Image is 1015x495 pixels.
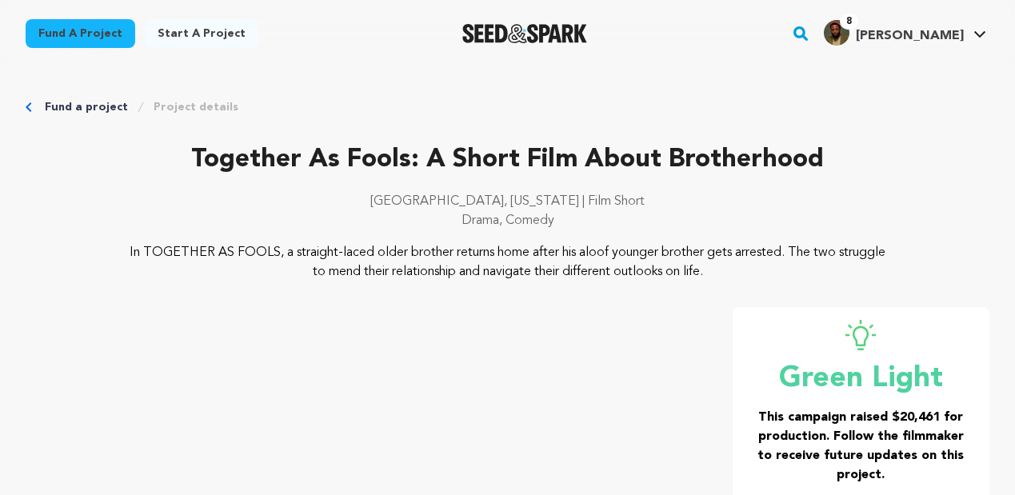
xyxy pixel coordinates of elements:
[752,363,970,395] p: Green Light
[145,19,258,48] a: Start a project
[821,17,989,46] a: Eddie M.'s Profile
[824,20,964,46] div: Eddie M.'s Profile
[462,24,588,43] img: Seed&Spark Logo Dark Mode
[752,408,970,485] h3: This campaign raised $20,461 for production. Follow the filmmaker to receive future updates on th...
[154,99,238,115] a: Project details
[821,17,989,50] span: Eddie M.'s Profile
[840,14,858,30] span: 8
[26,192,989,211] p: [GEOGRAPHIC_DATA], [US_STATE] | Film Short
[856,30,964,42] span: [PERSON_NAME]
[122,243,893,281] p: In TOGETHER AS FOOLS, a straight-laced older brother returns home after his aloof younger brother...
[26,19,135,48] a: Fund a project
[45,99,128,115] a: Fund a project
[462,24,588,43] a: Seed&Spark Homepage
[26,141,989,179] p: Together As Fools: A Short Film About Brotherhood
[824,20,849,46] img: a45a783068b57a3f.jpg
[26,211,989,230] p: Drama, Comedy
[26,99,989,115] div: Breadcrumb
